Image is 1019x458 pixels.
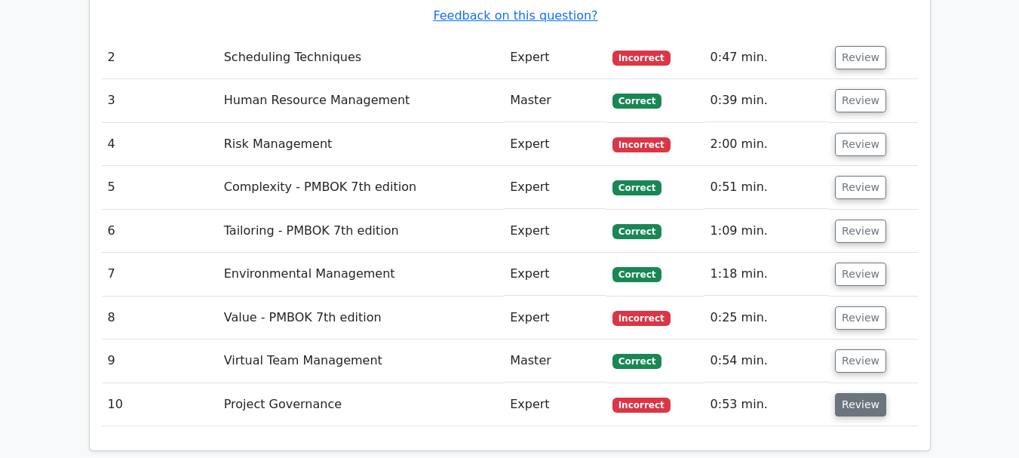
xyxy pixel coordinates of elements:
td: 1:09 min. [704,210,829,253]
td: Virtual Team Management [218,340,504,383]
td: Expert [504,297,606,340]
td: 8 [102,297,218,340]
td: Value - PMBOK 7th edition [218,297,504,340]
button: Review [835,393,886,417]
td: 0:47 min. [704,36,829,79]
a: Feedback on this question? [433,8,597,23]
td: Complexity - PMBOK 7th edition [218,166,504,209]
td: Risk Management [218,123,504,166]
span: Incorrect [612,51,671,66]
td: 0:25 min. [704,297,829,340]
td: 4 [102,123,218,166]
td: Expert [504,383,606,426]
button: Review [835,46,886,69]
span: Correct [612,267,661,282]
td: Expert [504,123,606,166]
td: 6 [102,210,218,253]
td: Environmental Management [218,253,504,296]
span: Correct [612,354,661,369]
span: Correct [612,94,661,109]
span: Correct [612,180,661,195]
button: Review [835,89,886,112]
td: Expert [504,253,606,296]
td: 3 [102,79,218,122]
td: Expert [504,210,606,253]
td: 0:54 min. [704,340,829,383]
td: 10 [102,383,218,426]
span: Correct [612,224,661,239]
td: Master [504,340,606,383]
td: Tailoring - PMBOK 7th edition [218,210,504,253]
td: 2:00 min. [704,123,829,166]
td: Expert [504,166,606,209]
button: Review [835,220,886,243]
td: 0:51 min. [704,166,829,209]
td: Expert [504,36,606,79]
td: Project Governance [218,383,504,426]
td: Human Resource Management [218,79,504,122]
td: Master [504,79,606,122]
td: 0:39 min. [704,79,829,122]
button: Review [835,176,886,199]
span: Incorrect [612,137,671,152]
button: Review [835,306,886,330]
td: 0:53 min. [704,383,829,426]
td: 9 [102,340,218,383]
span: Incorrect [612,311,671,326]
td: Scheduling Techniques [218,36,504,79]
button: Review [835,133,886,156]
td: 1:18 min. [704,253,829,296]
td: 7 [102,253,218,296]
td: 2 [102,36,218,79]
button: Review [835,349,886,373]
button: Review [835,263,886,286]
span: Incorrect [612,398,671,413]
td: 5 [102,166,218,209]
